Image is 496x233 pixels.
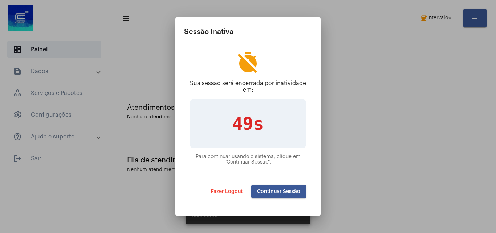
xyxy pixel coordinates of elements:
[251,185,306,198] button: Continuar Sessão
[257,189,300,194] span: Continuar Sessão
[205,185,248,198] button: Fazer Logout
[184,26,312,38] h2: Sessão Inativa
[236,51,260,74] mat-icon: timer_off
[190,80,306,93] p: Sua sessão será encerrada por inatividade em:
[232,113,264,134] span: 49s
[211,189,243,194] span: Fazer Logout
[190,154,306,165] p: Para continuar usando o sistema, clique em "Continuar Sessão".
